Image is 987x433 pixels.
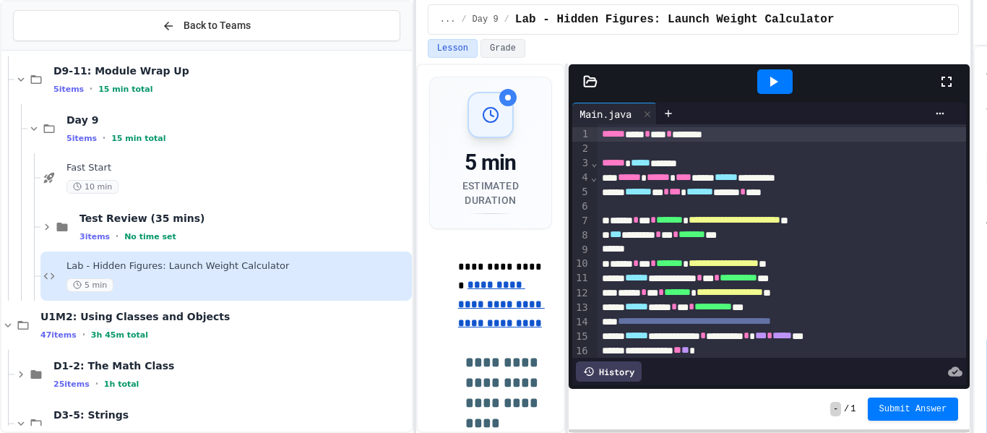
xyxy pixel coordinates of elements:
div: History [576,361,642,382]
div: 9 [572,243,590,257]
div: 5 [572,185,590,200]
span: Day 9 [66,113,409,127]
div: 8 [572,228,590,243]
span: Fold line [590,157,598,168]
span: / [844,403,849,415]
span: Lab - Hidden Figures: Launch Weight Calculator [66,260,409,273]
div: 3 [572,156,590,171]
div: 14 [572,315,590,330]
span: 25 items [53,380,90,389]
span: Submit Answer [879,403,947,415]
div: 16 [572,344,590,359]
span: Fold line [590,171,598,183]
div: 6 [572,200,590,214]
button: Grade [480,39,525,58]
div: 7 [572,214,590,228]
div: 11 [572,271,590,286]
div: 15 [572,330,590,344]
span: D1-2: The Math Class [53,359,409,372]
span: 5 min [66,278,113,292]
span: No time set [124,232,176,241]
div: Main.java [572,103,657,124]
span: 15 min total [98,85,152,94]
iframe: chat widget [867,312,973,374]
span: • [103,132,105,144]
span: 5 items [53,85,84,94]
span: 3 items [79,232,110,241]
span: 1h total [104,380,139,389]
span: U1M2: Using Classes and Objects [40,310,409,323]
iframe: chat widget [926,375,973,419]
div: Main.java [572,106,639,121]
div: 2 [572,142,590,156]
button: Submit Answer [868,398,959,421]
span: • [116,231,118,242]
span: Test Review (35 mins) [79,212,409,225]
span: D3-5: Strings [53,408,409,421]
div: 5 min [447,150,534,176]
span: Fast Start [66,162,409,174]
span: Lab - Hidden Figures: Launch Weight Calculator [515,11,835,28]
div: 4 [572,171,590,185]
span: • [95,378,98,390]
span: 5 items [66,134,97,143]
span: D9-11: Module Wrap Up [53,64,409,77]
span: 3h 45m total [91,330,148,340]
span: ... [440,14,456,25]
div: 12 [572,286,590,301]
div: 13 [572,301,590,315]
span: / [504,14,509,25]
span: 47 items [40,330,77,340]
span: Day 9 [473,14,499,25]
button: Lesson [428,39,478,58]
span: Back to Teams [184,18,251,33]
span: 15 min total [111,134,165,143]
div: 1 [572,127,590,142]
span: • [90,83,92,95]
span: - [830,402,841,416]
span: 1 [850,403,855,415]
button: Back to Teams [13,10,400,41]
span: • [82,329,85,340]
span: 10 min [66,180,118,194]
div: 10 [572,257,590,271]
span: / [461,14,466,25]
div: Estimated Duration [447,179,534,207]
